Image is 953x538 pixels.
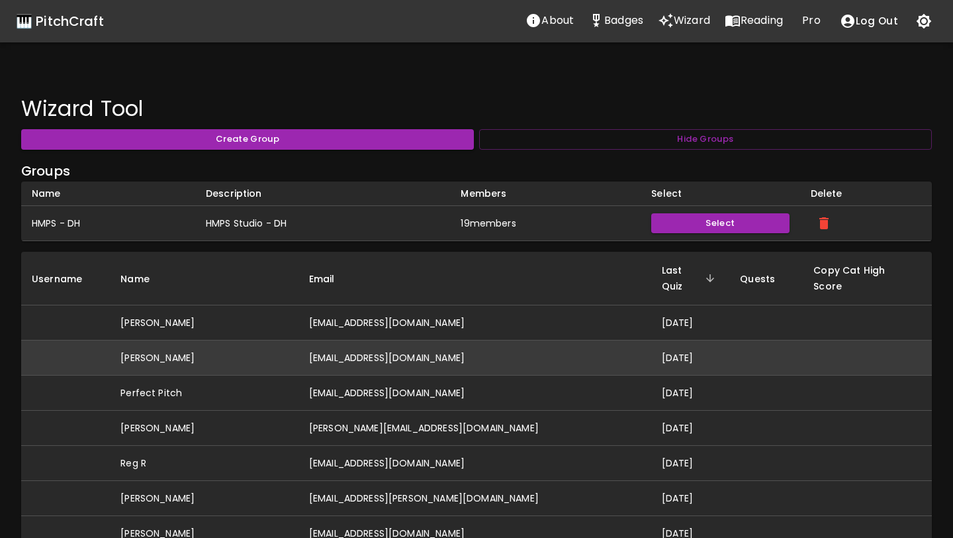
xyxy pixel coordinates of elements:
th: Select [641,182,799,206]
span: Username [32,271,99,287]
td: [EMAIL_ADDRESS][PERSON_NAME][DOMAIN_NAME] [298,481,651,516]
td: [EMAIL_ADDRESS][DOMAIN_NAME] [298,376,651,411]
button: Stats [581,7,651,34]
td: [PERSON_NAME] [110,305,298,341]
td: [DATE] [651,341,730,376]
td: [PERSON_NAME] [110,411,298,446]
th: Members [450,182,641,206]
span: Copy Cat High Score [813,262,921,294]
h4: Wizard Tool [21,95,932,122]
button: Select [651,213,789,234]
td: HMPS Studio - DH [195,206,450,241]
td: HMPS - DH [21,206,195,241]
p: Reading [741,13,783,28]
button: About [518,7,581,34]
span: Email [309,271,352,287]
td: [DATE] [651,411,730,446]
button: Create Group [21,129,474,150]
a: Pro [790,7,833,35]
span: Name [120,271,167,287]
th: Description [195,182,450,206]
td: [PERSON_NAME][EMAIL_ADDRESS][DOMAIN_NAME] [298,411,651,446]
a: Stats [581,7,651,35]
td: [EMAIL_ADDRESS][DOMAIN_NAME] [298,305,651,341]
span: Quests [740,271,792,287]
p: Pro [802,13,820,28]
p: About [541,13,574,28]
button: Pro [790,7,833,34]
th: Delete [800,182,932,206]
td: [EMAIL_ADDRESS][DOMAIN_NAME] [298,446,651,481]
td: Perfect Pitch [110,376,298,411]
a: Reading [717,7,790,35]
h6: Groups [21,160,932,182]
td: Reg R [110,446,298,481]
button: Reading [717,7,790,34]
a: Wizard [651,7,717,35]
button: account of current user [833,7,905,35]
td: [DATE] [651,481,730,516]
td: [EMAIL_ADDRESS][DOMAIN_NAME] [298,341,651,376]
button: Hide Groups [479,129,932,150]
td: 19 member s [450,206,641,241]
th: Name [21,182,195,206]
button: delete [811,210,837,237]
td: [DATE] [651,446,730,481]
td: [DATE] [651,376,730,411]
button: Wizard [651,7,717,34]
p: Wizard [674,13,710,28]
a: About [518,7,581,35]
td: [PERSON_NAME] [110,481,298,516]
a: 🎹 PitchCraft [16,11,104,32]
p: Badges [604,13,643,28]
td: [DATE] [651,305,730,341]
span: Last Quiz [662,262,719,294]
td: [PERSON_NAME] [110,341,298,376]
